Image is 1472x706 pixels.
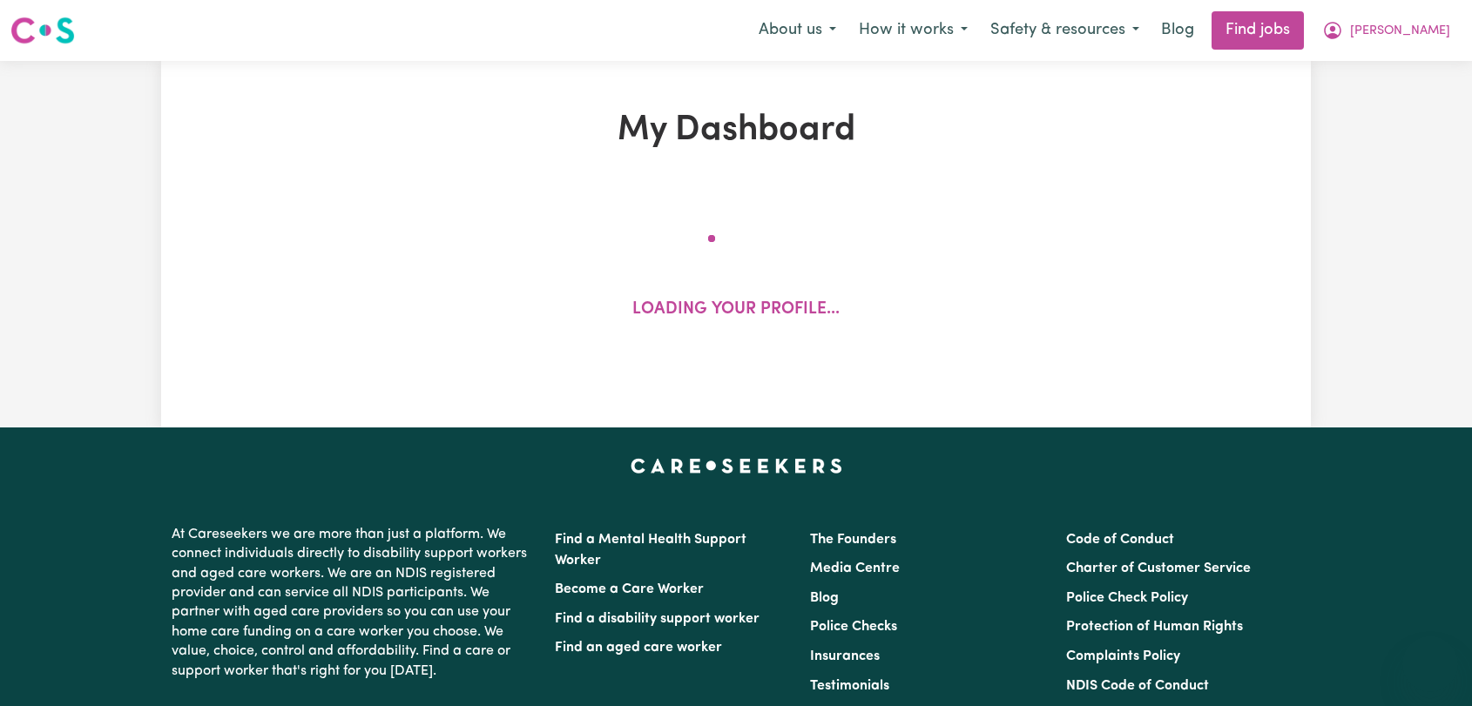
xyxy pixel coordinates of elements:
[1151,11,1205,50] a: Blog
[555,612,760,626] a: Find a disability support worker
[847,12,979,49] button: How it works
[1212,11,1304,50] a: Find jobs
[363,110,1109,151] h1: My Dashboard
[810,649,880,663] a: Insurances
[632,298,840,323] p: Loading your profile...
[555,582,704,596] a: Become a Care Worker
[1066,561,1251,575] a: Charter of Customer Service
[747,12,847,49] button: About us
[555,533,746,568] a: Find a Mental Health Support Worker
[555,641,722,655] a: Find an aged care worker
[1066,620,1243,634] a: Protection of Human Rights
[810,561,900,575] a: Media Centre
[810,679,889,693] a: Testimonials
[10,15,75,46] img: Careseekers logo
[1350,22,1450,41] span: [PERSON_NAME]
[979,12,1151,49] button: Safety & resources
[10,10,75,50] a: Careseekers logo
[1402,636,1458,692] iframe: Button to launch messaging window
[1066,679,1209,693] a: NDIS Code of Conduct
[172,518,534,688] p: At Careseekers we are more than just a platform. We connect individuals directly to disability su...
[810,591,839,605] a: Blog
[1066,533,1174,547] a: Code of Conduct
[1311,12,1462,49] button: My Account
[1066,591,1188,605] a: Police Check Policy
[810,533,896,547] a: The Founders
[631,459,842,473] a: Careseekers home page
[810,620,897,634] a: Police Checks
[1066,649,1180,663] a: Complaints Policy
